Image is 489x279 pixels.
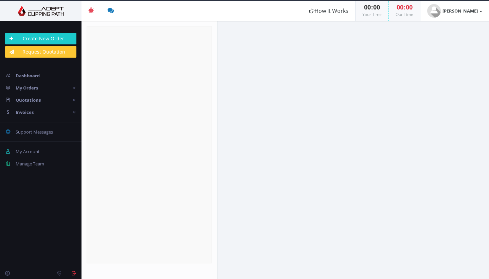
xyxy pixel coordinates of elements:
span: 00 [397,3,403,11]
a: Request Quotation [5,46,76,58]
img: Adept Graphics [5,6,76,16]
img: user_default.jpg [427,4,441,18]
strong: [PERSON_NAME] [442,8,478,14]
span: Invoices [16,109,34,115]
small: Our Time [396,12,413,17]
span: Support Messages [16,129,53,135]
span: : [371,3,373,11]
span: 00 [373,3,380,11]
span: 00 [406,3,413,11]
span: My Orders [16,85,38,91]
span: Dashboard [16,73,40,79]
span: My Account [16,148,40,155]
a: Create New Order [5,33,76,44]
span: : [403,3,406,11]
small: Your Time [362,12,382,17]
a: [PERSON_NAME] [420,1,489,21]
span: Manage Team [16,161,44,167]
span: Quotations [16,97,41,103]
a: How It Works [302,1,355,21]
span: 00 [364,3,371,11]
